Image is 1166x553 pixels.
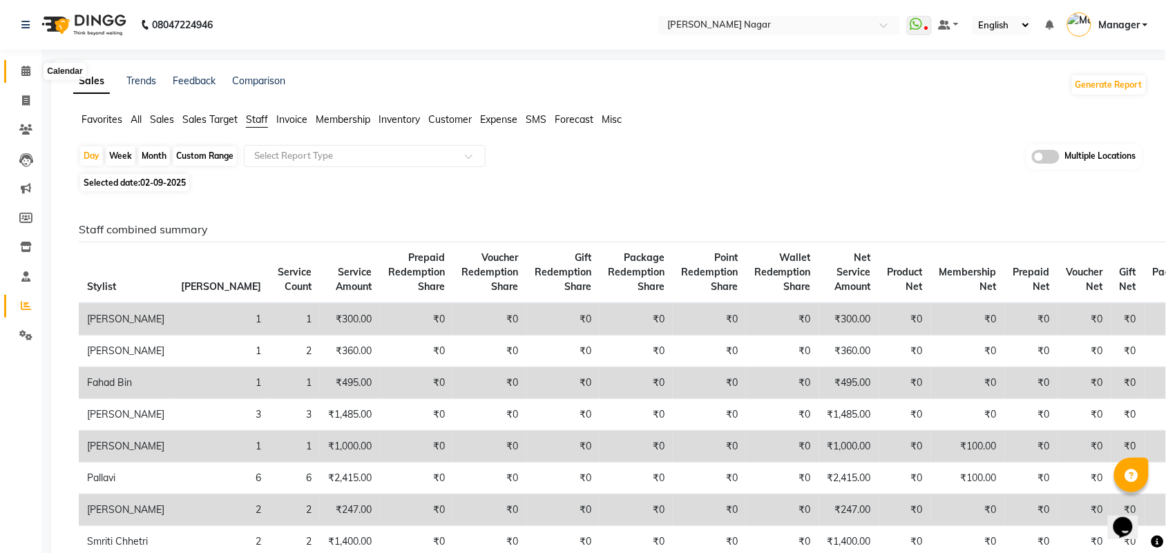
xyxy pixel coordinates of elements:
[526,399,600,431] td: ₹0
[106,146,135,166] div: Week
[746,494,819,526] td: ₹0
[232,75,285,87] a: Comparison
[453,463,526,494] td: ₹0
[1111,463,1145,494] td: ₹0
[939,266,997,293] span: Membership Net
[79,367,173,399] td: Fahad Bin
[1067,12,1091,37] img: Manager
[600,336,673,367] td: ₹0
[269,367,320,399] td: 1
[150,113,174,126] span: Sales
[526,494,600,526] td: ₹0
[79,431,173,463] td: [PERSON_NAME]
[380,336,453,367] td: ₹0
[879,399,931,431] td: ₹0
[79,399,173,431] td: [PERSON_NAME]
[1111,399,1145,431] td: ₹0
[535,251,591,293] span: Gift Redemption Share
[819,431,879,463] td: ₹1,000.00
[1058,431,1111,463] td: ₹0
[1108,498,1152,539] iframe: chat widget
[269,336,320,367] td: 2
[140,177,186,188] span: 02-09-2025
[1013,266,1050,293] span: Prepaid Net
[320,494,380,526] td: ₹247.00
[269,494,320,526] td: 2
[380,494,453,526] td: ₹0
[173,336,269,367] td: 1
[453,336,526,367] td: ₹0
[79,336,173,367] td: [PERSON_NAME]
[428,113,472,126] span: Customer
[819,494,879,526] td: ₹247.00
[681,251,738,293] span: Point Redemption Share
[320,399,380,431] td: ₹1,485.00
[246,113,268,126] span: Staff
[600,367,673,399] td: ₹0
[931,367,1005,399] td: ₹0
[44,64,86,80] div: Calendar
[453,399,526,431] td: ₹0
[600,303,673,336] td: ₹0
[380,431,453,463] td: ₹0
[1058,399,1111,431] td: ₹0
[320,431,380,463] td: ₹1,000.00
[1005,463,1058,494] td: ₹0
[526,431,600,463] td: ₹0
[80,174,189,191] span: Selected date:
[888,266,923,293] span: Product Net
[1005,303,1058,336] td: ₹0
[173,399,269,431] td: 3
[608,251,665,293] span: Package Redemption Share
[526,303,600,336] td: ₹0
[453,494,526,526] td: ₹0
[379,113,420,126] span: Inventory
[600,463,673,494] td: ₹0
[931,494,1005,526] td: ₹0
[269,463,320,494] td: 6
[746,303,819,336] td: ₹0
[181,280,261,293] span: [PERSON_NAME]
[879,494,931,526] td: ₹0
[480,113,517,126] span: Expense
[453,367,526,399] td: ₹0
[1005,431,1058,463] td: ₹0
[673,303,746,336] td: ₹0
[1058,463,1111,494] td: ₹0
[600,399,673,431] td: ₹0
[600,494,673,526] td: ₹0
[754,251,811,293] span: Wallet Redemption Share
[173,494,269,526] td: 2
[173,463,269,494] td: 6
[602,113,622,126] span: Misc
[1111,303,1145,336] td: ₹0
[1111,494,1145,526] td: ₹0
[673,367,746,399] td: ₹0
[819,367,879,399] td: ₹495.00
[269,303,320,336] td: 1
[1005,494,1058,526] td: ₹0
[1005,367,1058,399] td: ₹0
[879,463,931,494] td: ₹0
[1058,367,1111,399] td: ₹0
[1067,266,1103,293] span: Voucher Net
[87,280,116,293] span: Stylist
[336,266,372,293] span: Service Amount
[819,303,879,336] td: ₹300.00
[526,463,600,494] td: ₹0
[380,367,453,399] td: ₹0
[461,251,518,293] span: Voucher Redemption Share
[1065,150,1136,164] span: Multiple Locations
[1111,431,1145,463] td: ₹0
[173,75,216,87] a: Feedback
[879,431,931,463] td: ₹0
[79,303,173,336] td: [PERSON_NAME]
[80,146,103,166] div: Day
[526,113,546,126] span: SMS
[380,463,453,494] td: ₹0
[1111,336,1145,367] td: ₹0
[526,367,600,399] td: ₹0
[1058,494,1111,526] td: ₹0
[931,431,1005,463] td: ₹100.00
[746,336,819,367] td: ₹0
